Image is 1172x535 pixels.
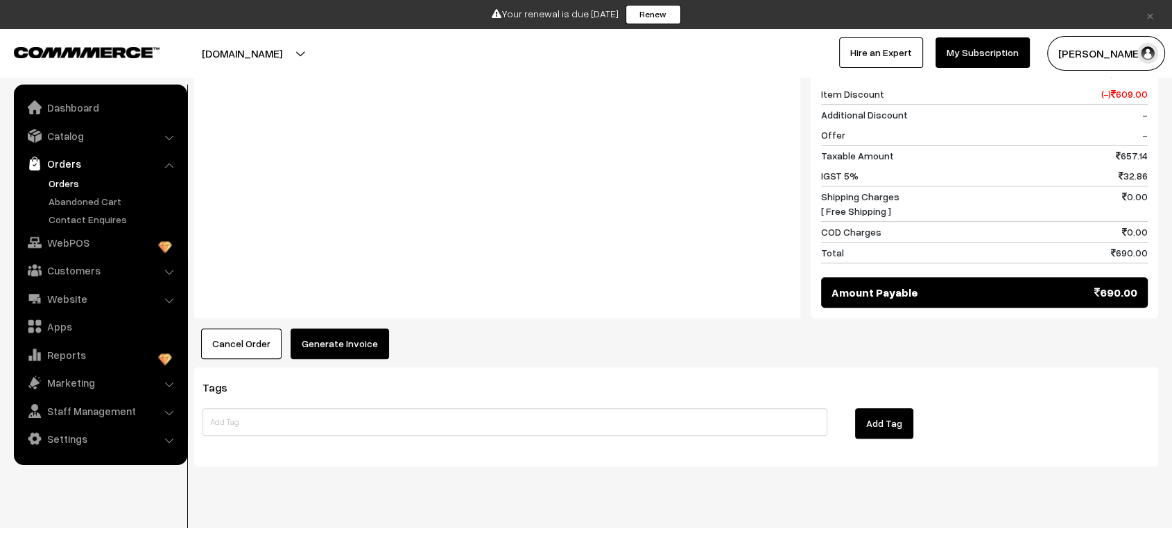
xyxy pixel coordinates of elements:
[17,426,182,451] a: Settings
[17,314,182,339] a: Apps
[831,284,918,301] span: Amount Payable
[821,189,899,218] span: Shipping Charges [ Free Shipping ]
[153,36,331,71] button: [DOMAIN_NAME]
[936,37,1030,68] a: My Subscription
[1122,225,1148,239] span: 0.00
[14,43,135,60] a: COMMMERCE
[821,168,859,183] span: IGST 5%
[45,194,182,209] a: Abandoned Cart
[17,123,182,148] a: Catalog
[14,47,160,58] img: COMMMERCE
[1101,87,1148,101] span: (-) 609.00
[17,398,182,423] a: Staff Management
[1142,107,1148,122] span: -
[202,408,827,436] input: Add Tag
[821,107,908,122] span: Additional Discount
[17,370,182,395] a: Marketing
[855,408,913,439] button: Add Tag
[1141,6,1160,23] a: ×
[45,212,182,227] a: Contact Enquires
[202,380,244,394] span: Tags
[17,258,182,283] a: Customers
[201,328,282,359] button: Cancel Order
[45,176,182,191] a: Orders
[821,87,884,101] span: Item Discount
[1111,245,1148,260] span: 690.00
[17,286,182,311] a: Website
[17,95,182,120] a: Dashboard
[1119,168,1148,183] span: 32.86
[1142,128,1148,142] span: -
[839,37,923,68] a: Hire an Expert
[821,245,844,260] span: Total
[821,225,881,239] span: COD Charges
[17,230,182,255] a: WebPOS
[1122,189,1148,218] span: 0.00
[1116,148,1148,163] span: 657.14
[17,151,182,176] a: Orders
[291,328,389,359] button: Generate Invoice
[5,5,1167,24] div: Your renewal is due [DATE]
[1094,284,1137,301] span: 690.00
[626,5,681,24] a: Renew
[821,128,845,142] span: Offer
[1137,43,1158,64] img: user
[821,148,894,163] span: Taxable Amount
[1047,36,1165,71] button: [PERSON_NAME]
[17,342,182,367] a: Reports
